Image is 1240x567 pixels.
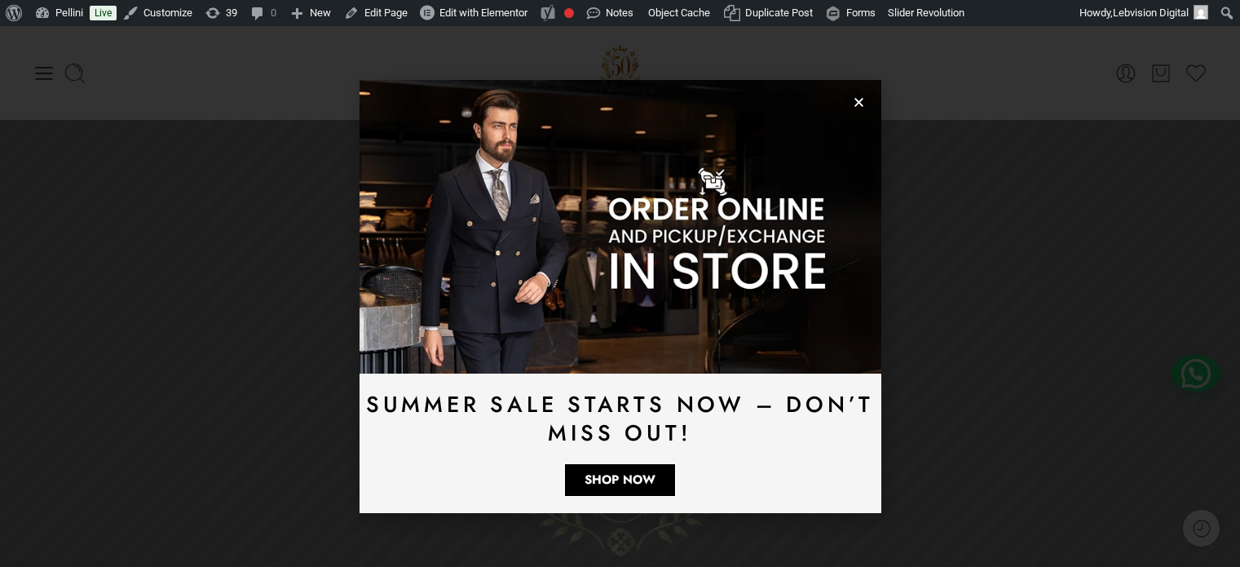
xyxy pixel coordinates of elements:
a: Shop Now [564,463,676,497]
span: Slider Revolution [888,7,964,19]
span: Lebvision Digital [1113,7,1189,19]
a: Close [853,96,865,109]
div: Focus keyphrase not set [564,8,574,18]
span: Edit with Elementor [439,7,527,19]
h2: Summer Sale Starts Now – Don’t Miss Out! [360,390,881,447]
span: Shop Now [585,474,655,486]
a: Live [90,6,117,20]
